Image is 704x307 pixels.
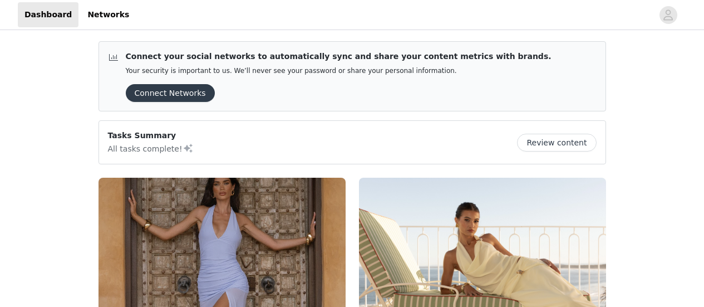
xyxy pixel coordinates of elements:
p: All tasks complete! [108,142,194,155]
button: Review content [517,134,596,152]
a: Networks [81,2,136,27]
p: Your security is important to us. We’ll never see your password or share your personal information. [126,67,552,75]
a: Dashboard [18,2,78,27]
p: Tasks Summary [108,130,194,142]
button: Connect Networks [126,84,215,102]
p: Connect your social networks to automatically sync and share your content metrics with brands. [126,51,552,62]
div: avatar [663,6,673,24]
